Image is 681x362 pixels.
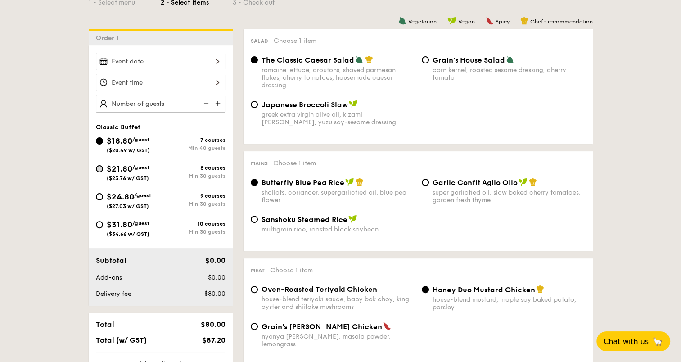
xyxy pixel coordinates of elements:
[205,256,225,265] span: $0.00
[132,136,149,143] span: /guest
[251,323,258,330] input: Grain's [PERSON_NAME] Chickennyonya [PERSON_NAME], masala powder, lemongrass
[161,137,225,143] div: 7 courses
[273,159,316,167] span: Choose 1 item
[652,336,663,347] span: 🦙
[96,34,122,42] span: Order 1
[251,286,258,293] input: Oven-Roasted Teriyaki Chickenhouse-blend teriyaki sauce, baby bok choy, king oyster and shiitake ...
[161,173,225,179] div: Min 30 guests
[107,231,149,237] span: ($34.66 w/ GST)
[198,95,212,112] img: icon-reduce.1d2dbef1.svg
[270,267,313,274] span: Choose 1 item
[433,189,586,204] div: super garlicfied oil, slow baked cherry tomatoes, garden fresh thyme
[433,178,518,187] span: Garlic Confit Aglio Olio
[422,286,429,293] input: Honey Duo Mustard Chickenhouse-blend mustard, maple soy baked potato, parsley
[348,215,357,223] img: icon-vegan.f8ff3823.svg
[262,100,348,109] span: Japanese Broccoli Slaw
[134,192,151,199] span: /guest
[519,178,528,186] img: icon-vegan.f8ff3823.svg
[274,37,316,45] span: Choose 1 item
[262,333,415,348] div: nyonya [PERSON_NAME], masala powder, lemongrass
[96,137,103,145] input: $18.80/guest($20.49 w/ GST)7 coursesMin 40 guests
[433,285,535,294] span: Honey Duo Mustard Chicken
[345,178,354,186] img: icon-vegan.f8ff3823.svg
[355,55,363,63] img: icon-vegetarian.fe4039eb.svg
[262,178,344,187] span: Butterfly Blue Pea Rice
[96,221,103,228] input: $31.80/guest($34.66 w/ GST)10 coursesMin 30 guests
[204,290,225,298] span: $80.00
[161,193,225,199] div: 9 courses
[422,56,429,63] input: Grain's House Saladcorn kernel, roasted sesame dressing, cherry tomato
[96,53,225,70] input: Event date
[251,101,258,108] input: Japanese Broccoli Slawgreek extra virgin olive oil, kizami [PERSON_NAME], yuzu soy-sesame dressing
[596,331,670,351] button: Chat with us🦙
[96,336,147,344] span: Total (w/ GST)
[447,17,456,25] img: icon-vegan.f8ff3823.svg
[262,322,382,331] span: Grain's [PERSON_NAME] Chicken
[161,221,225,227] div: 10 courses
[161,165,225,171] div: 8 courses
[107,203,149,209] span: ($27.03 w/ GST)
[212,95,225,112] img: icon-add.58712e84.svg
[349,100,358,108] img: icon-vegan.f8ff3823.svg
[96,165,103,172] input: $21.80/guest($23.76 w/ GST)8 coursesMin 30 guests
[96,290,131,298] span: Delivery fee
[433,66,586,81] div: corn kernel, roasted sesame dressing, cherry tomato
[96,74,225,91] input: Event time
[251,56,258,63] input: The Classic Caesar Saladromaine lettuce, croutons, shaved parmesan flakes, cherry tomatoes, house...
[96,123,140,131] span: Classic Buffet
[408,18,437,25] span: Vegetarian
[356,178,364,186] img: icon-chef-hat.a58ddaea.svg
[536,285,544,293] img: icon-chef-hat.a58ddaea.svg
[262,285,377,294] span: Oven-Roasted Teriyaki Chicken
[520,17,528,25] img: icon-chef-hat.a58ddaea.svg
[383,322,391,330] img: icon-spicy.37a8142b.svg
[458,18,475,25] span: Vegan
[200,320,225,329] span: $80.00
[96,193,103,200] input: $24.80/guest($27.03 w/ GST)9 coursesMin 30 guests
[529,178,537,186] img: icon-chef-hat.a58ddaea.svg
[262,56,354,64] span: The Classic Caesar Salad
[207,274,225,281] span: $0.00
[107,147,150,154] span: ($20.49 w/ GST)
[161,201,225,207] div: Min 30 guests
[96,320,114,329] span: Total
[96,274,122,281] span: Add-ons
[161,145,225,151] div: Min 40 guests
[251,216,258,223] input: Sanshoku Steamed Ricemultigrain rice, roasted black soybean
[132,164,149,171] span: /guest
[251,160,268,167] span: Mains
[604,337,649,346] span: Chat with us
[496,18,510,25] span: Spicy
[107,220,132,230] span: $31.80
[262,189,415,204] div: shallots, coriander, supergarlicfied oil, blue pea flower
[251,38,268,44] span: Salad
[433,56,505,64] span: Grain's House Salad
[262,66,415,89] div: romaine lettuce, croutons, shaved parmesan flakes, cherry tomatoes, housemade caesar dressing
[262,215,347,224] span: Sanshoku Steamed Rice
[433,296,586,311] div: house-blend mustard, maple soy baked potato, parsley
[161,229,225,235] div: Min 30 guests
[107,136,132,146] span: $18.80
[107,192,134,202] span: $24.80
[202,336,225,344] span: $87.20
[262,226,415,233] div: multigrain rice, roasted black soybean
[262,295,415,311] div: house-blend teriyaki sauce, baby bok choy, king oyster and shiitake mushrooms
[251,179,258,186] input: Butterfly Blue Pea Riceshallots, coriander, supergarlicfied oil, blue pea flower
[398,17,406,25] img: icon-vegetarian.fe4039eb.svg
[96,95,225,113] input: Number of guests
[422,179,429,186] input: Garlic Confit Aglio Oliosuper garlicfied oil, slow baked cherry tomatoes, garden fresh thyme
[365,55,373,63] img: icon-chef-hat.a58ddaea.svg
[262,111,415,126] div: greek extra virgin olive oil, kizami [PERSON_NAME], yuzu soy-sesame dressing
[107,175,149,181] span: ($23.76 w/ GST)
[486,17,494,25] img: icon-spicy.37a8142b.svg
[107,164,132,174] span: $21.80
[530,18,593,25] span: Chef's recommendation
[506,55,514,63] img: icon-vegetarian.fe4039eb.svg
[132,220,149,226] span: /guest
[251,267,265,274] span: Meat
[96,256,126,265] span: Subtotal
